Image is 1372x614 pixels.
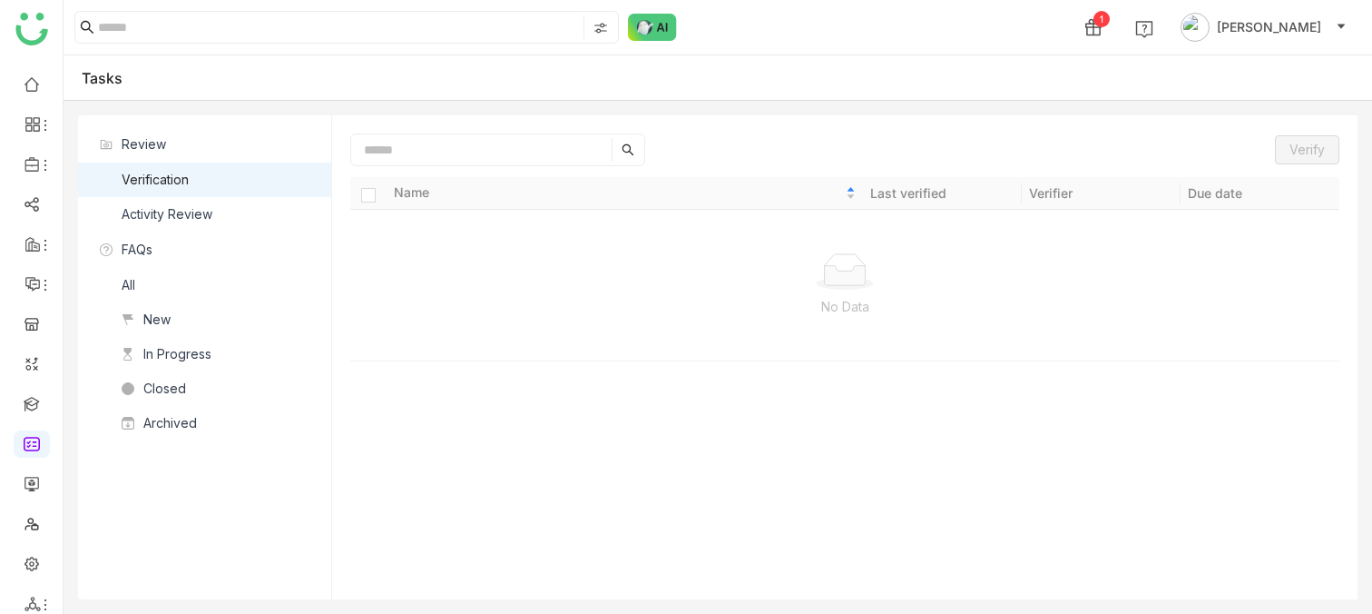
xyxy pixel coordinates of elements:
[628,14,677,41] img: ask-buddy-normal.svg
[365,297,1325,317] p: No Data
[122,275,135,295] div: All
[1181,13,1210,42] img: avatar
[1181,177,1339,210] th: Due date
[122,134,166,154] span: Review
[1275,135,1339,164] button: Verify
[122,170,189,190] div: Verification
[1177,13,1350,42] button: [PERSON_NAME]
[1093,11,1110,27] div: 1
[122,240,152,260] span: FAQs
[593,21,608,35] img: search-type.svg
[15,13,48,45] img: logo
[122,204,212,224] div: Activity Review
[1135,20,1153,38] img: help.svg
[143,344,211,364] div: In Progress
[143,310,171,330] div: New
[143,379,186,399] div: Closed
[143,413,197,433] div: Archived
[82,69,122,87] div: Tasks
[863,177,1022,210] th: Last verified
[1022,177,1181,210] th: Verifier
[1217,17,1321,37] span: [PERSON_NAME]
